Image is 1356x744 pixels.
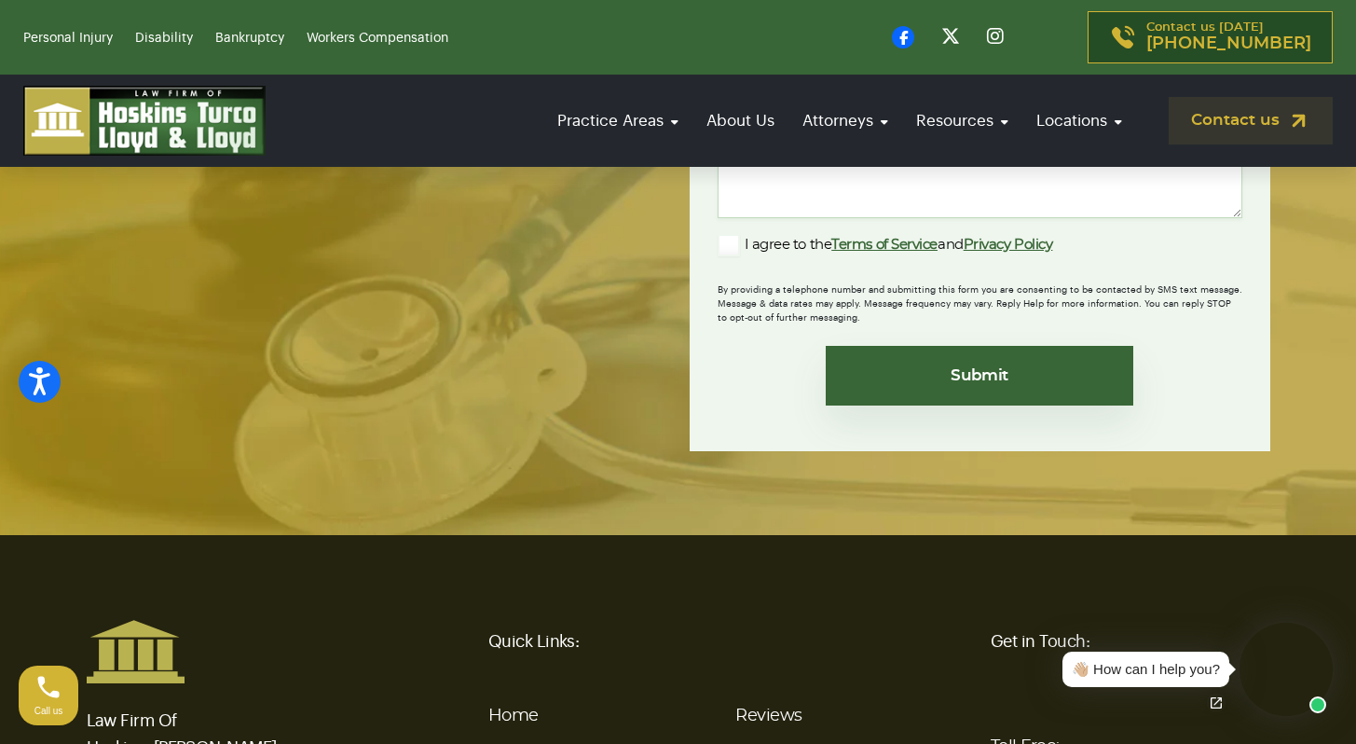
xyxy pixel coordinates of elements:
h6: Get in Touch: [991,619,1270,664]
a: Reviews [735,708,801,724]
span: [PHONE_NUMBER] [1146,34,1311,53]
a: Disability [135,32,193,45]
a: Workers Compensation [307,32,448,45]
a: Attorneys [793,94,897,147]
span: Call us [34,706,63,716]
a: Practice Areas [548,94,688,147]
a: Contact us [DATE][PHONE_NUMBER] [1088,11,1333,63]
a: Bankruptcy [215,32,284,45]
a: Open chat [1197,683,1236,723]
a: Contact us [1169,97,1333,145]
div: By providing a telephone number and submitting this form you are consenting to be contacted by SM... [718,271,1242,325]
div: 👋🏼 How can I help you? [1072,659,1220,681]
p: Contact us [DATE] [1146,21,1311,53]
a: Resources [907,94,1018,147]
a: Terms of Service [831,238,938,252]
a: Locations [1027,94,1131,147]
a: Personal Injury [23,32,113,45]
a: About Us [697,94,784,147]
img: Hoskins and Turco Logo [87,619,185,684]
h6: Quick Links: [488,619,968,664]
input: Submit [826,346,1133,406]
a: Home [488,708,539,724]
a: Privacy Policy [964,238,1053,252]
label: I agree to the and [718,234,1053,256]
img: logo [23,86,266,156]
